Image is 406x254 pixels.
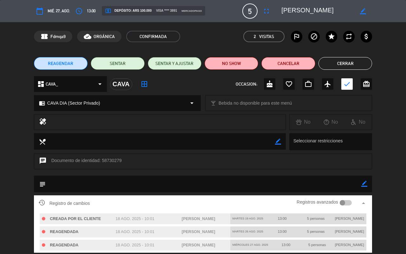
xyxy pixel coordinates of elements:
label: Registros avanzados [297,199,338,206]
span: 2 [254,33,256,40]
i: block [310,33,318,40]
span: 13:00 [87,8,95,15]
i: arrow_drop_down [96,80,104,88]
span: [PERSON_NAME] [182,217,215,221]
span: 5 personas [307,217,324,220]
span: [PERSON_NAME] [182,243,215,247]
i: calendar_today [36,7,43,15]
span: confirmation_number [41,33,48,40]
i: chat [39,157,47,166]
span: 18 ago. 2025 - 10:01 [115,243,154,247]
span: 18 ago. 2025 - 10:01 [115,217,154,221]
i: attach_money [363,33,370,40]
i: arrow_drop_down [188,99,196,107]
button: Cancelar [261,57,315,70]
div: No [290,118,317,126]
span: 13:00 [281,243,290,247]
i: border_all [141,80,148,88]
button: SENTAR Y AJUSTAR [148,57,201,70]
i: cake [266,80,273,88]
i: border_color [361,181,367,187]
span: CONFIRMADA [126,31,180,42]
i: card_giftcard [363,80,370,88]
em: Visitas [259,33,274,40]
button: Cerrar [318,57,372,70]
span: 18 ago. 2025 - 10:01 [115,230,154,234]
span: mié. 27, ago. [48,8,70,15]
span: Bebida no disponible para este menú [219,100,292,107]
span: martes 19 ago. 2025 [232,217,263,220]
span: mercadopago [181,9,202,13]
i: fullscreen [263,7,270,15]
button: REAGENDAR [34,57,88,70]
span: [PERSON_NAME] [335,230,364,233]
span: OCCASION: [236,81,257,88]
i: arrow_drop_up [360,199,367,207]
i: work_outline [304,80,312,88]
i: chrome_reader_mode [39,100,45,106]
span: CAVA DIA (Sector Privado) [47,100,100,107]
span: Fdmqa9 [50,33,66,40]
span: REAGENDADA [50,230,78,234]
i: access_time [75,7,83,15]
div: No [317,118,344,126]
i: favorite_border [285,80,293,88]
button: fullscreen [261,5,272,17]
span: 13:00 [278,217,287,220]
i: local_bar [210,100,216,106]
span: miércoles 27 ago. 2025 [232,243,268,246]
span: REAGENDADA [50,243,78,247]
span: 13:00 [278,230,287,233]
span: Registro de cambios [39,199,90,207]
span: [PERSON_NAME] [335,217,364,220]
button: access_time [73,5,85,17]
i: border_color [360,8,366,14]
i: airplanemode_active [324,80,331,88]
button: calendar_today [34,5,45,17]
div: Documento de identidad: 58730279 [34,153,372,169]
span: Depósito: ARS 100.000 [105,8,152,14]
i: check [343,80,351,88]
button: NO SHOW [205,57,258,70]
i: border_color [275,139,281,145]
div: CAVA [110,78,132,90]
i: outlined_flag [293,33,300,40]
i: subject [39,180,46,187]
span: 5 [242,3,258,19]
i: healing [39,118,47,127]
i: star [328,33,335,40]
i: local_dining [39,138,46,145]
span: REAGENDAR [48,60,73,67]
div: No [344,118,372,126]
span: CREADA POR EL CLIENTE [50,217,101,221]
span: CAVA_ [46,81,58,88]
span: 5 personas [308,243,326,247]
i: repeat [345,33,353,40]
i: dashboard [37,80,45,88]
span: 5 personas [307,230,324,233]
i: local_atm [105,8,111,14]
span: [PERSON_NAME] [182,230,215,234]
i: cloud_done [84,33,91,40]
span: ORGÁNICA [94,33,115,40]
span: [PERSON_NAME] [335,243,364,247]
button: SENTAR [91,57,144,70]
span: martes 26 ago. 2025 [232,230,263,233]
